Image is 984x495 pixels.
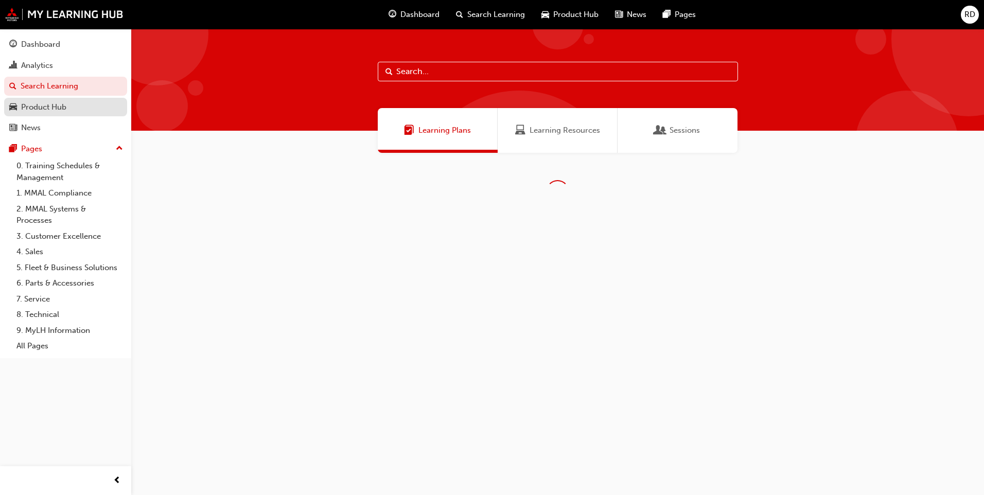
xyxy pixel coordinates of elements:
[378,108,498,153] a: Learning PlansLearning Plans
[618,108,737,153] a: SessionsSessions
[12,201,127,228] a: 2. MMAL Systems & Processes
[9,123,17,133] span: news-icon
[515,125,525,136] span: Learning Resources
[4,77,127,96] a: Search Learning
[12,158,127,185] a: 0. Training Schedules & Management
[964,9,975,21] span: RD
[12,291,127,307] a: 7. Service
[9,82,16,91] span: search-icon
[9,40,17,49] span: guage-icon
[4,118,127,137] a: News
[4,35,127,54] a: Dashboard
[116,142,123,155] span: up-icon
[12,260,127,276] a: 5. Fleet & Business Solutions
[615,8,623,21] span: news-icon
[389,8,396,21] span: guage-icon
[418,125,471,136] span: Learning Plans
[456,8,463,21] span: search-icon
[21,122,41,134] div: News
[12,307,127,323] a: 8. Technical
[9,61,17,70] span: chart-icon
[12,275,127,291] a: 6. Parts & Accessories
[113,474,121,487] span: prev-icon
[627,9,646,21] span: News
[448,4,533,25] a: search-iconSearch Learning
[663,8,671,21] span: pages-icon
[553,9,599,21] span: Product Hub
[498,108,618,153] a: Learning ResourcesLearning Resources
[404,125,414,136] span: Learning Plans
[4,139,127,158] button: Pages
[675,9,696,21] span: Pages
[12,244,127,260] a: 4. Sales
[12,338,127,354] a: All Pages
[530,125,600,136] span: Learning Resources
[541,8,549,21] span: car-icon
[12,323,127,339] a: 9. MyLH Information
[961,6,979,24] button: RD
[9,145,17,154] span: pages-icon
[607,4,655,25] a: news-iconNews
[21,60,53,72] div: Analytics
[4,98,127,117] a: Product Hub
[21,39,60,50] div: Dashboard
[378,62,738,81] input: Search...
[21,143,42,155] div: Pages
[4,33,127,139] button: DashboardAnalyticsSearch LearningProduct HubNews
[12,228,127,244] a: 3. Customer Excellence
[4,56,127,75] a: Analytics
[467,9,525,21] span: Search Learning
[21,101,66,113] div: Product Hub
[12,185,127,201] a: 1. MMAL Compliance
[533,4,607,25] a: car-iconProduct Hub
[655,125,665,136] span: Sessions
[9,103,17,112] span: car-icon
[385,66,393,78] span: Search
[380,4,448,25] a: guage-iconDashboard
[400,9,440,21] span: Dashboard
[670,125,700,136] span: Sessions
[655,4,704,25] a: pages-iconPages
[5,8,124,21] img: mmal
